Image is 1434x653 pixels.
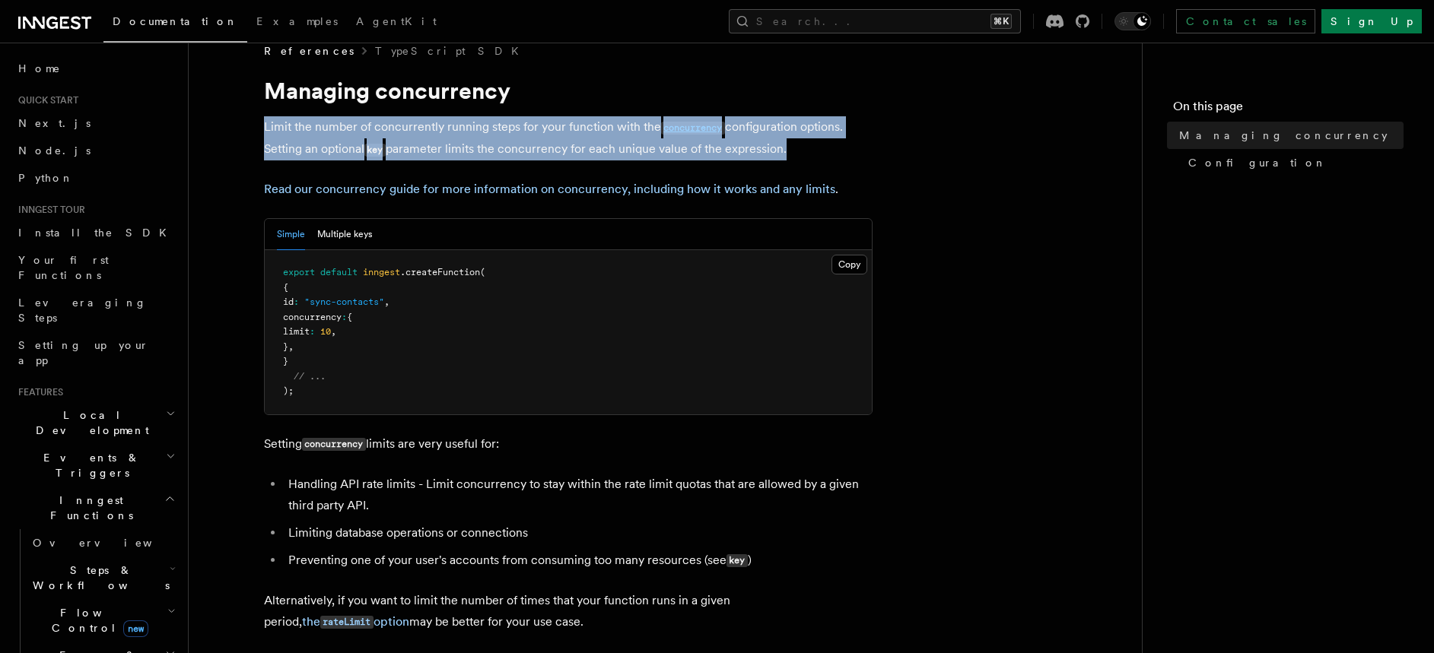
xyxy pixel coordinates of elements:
span: Local Development [12,407,166,438]
span: : [310,326,315,337]
h1: Managing concurrency [264,77,873,104]
span: Your first Functions [18,254,109,281]
span: id [283,296,294,307]
span: , [331,326,336,337]
span: , [384,296,390,307]
span: Flow Control [27,605,167,636]
a: Configuration [1182,149,1404,176]
span: AgentKit [356,15,437,27]
a: Next.js [12,109,179,137]
span: Steps & Workflows [27,563,170,593]
code: concurrency [661,122,725,135]
span: : [294,296,299,307]
a: Sign Up [1321,9,1422,33]
a: Install the SDK [12,219,179,246]
span: Events & Triggers [12,450,166,480]
span: Setting up your app [18,339,149,366]
span: 10 [320,326,331,337]
span: { [283,282,288,293]
button: Steps & Workflows [27,556,179,599]
span: { [347,312,352,322]
span: concurrency [283,312,342,322]
a: TypeScript SDK [375,43,528,59]
li: Preventing one of your user's accounts from consuming too many resources (see ) [284,550,873,572]
span: Overview [33,537,189,549]
button: Copy [831,255,867,274]
button: Simple [277,219,305,250]
code: key [364,144,386,157]
span: new [123,620,148,637]
span: Inngest Functions [12,493,164,523]
span: Leveraging Steps [18,296,147,324]
p: Limit the number of concurrently running steps for your function with the configuration options. ... [264,116,873,160]
a: Home [12,55,179,82]
a: therateLimitoption [302,614,409,629]
p: . [264,179,873,200]
code: rateLimit [320,616,374,629]
button: Toggle dark mode [1114,12,1151,30]
kbd: ⌘K [990,14,1012,29]
span: default [320,267,358,277]
button: Search...⌘K [729,9,1021,33]
a: Read our concurrency guide for more information on concurrency, including how it works and any li... [264,182,835,196]
button: Flow Controlnew [27,599,179,642]
button: Local Development [12,401,179,444]
a: Leveraging Steps [12,289,179,331]
a: AgentKit [347,5,446,41]
span: .createFunction [400,267,480,277]
span: Configuration [1188,155,1327,170]
a: Setting up your app [12,331,179,374]
span: "sync-contacts" [304,296,384,307]
span: Documentation [113,15,238,27]
a: Python [12,164,179,192]
span: limit [283,326,310,337]
span: inngest [363,267,400,277]
a: Examples [247,5,347,41]
span: } [283,356,288,366]
span: export [283,267,315,277]
a: concurrency [661,119,725,134]
code: key [727,554,748,567]
code: concurrency [302,438,366,451]
a: Node.js [12,137,179,164]
span: Examples [256,15,338,27]
span: Python [18,172,74,184]
span: Features [12,386,63,398]
span: Quick start [12,94,78,106]
a: Documentation [103,5,247,43]
h4: On this page [1173,97,1404,122]
span: Managing concurrency [1179,128,1388,143]
span: References [264,43,354,59]
li: Limiting database operations or connections [284,522,873,544]
span: ( [480,267,485,277]
span: Next.js [18,117,91,129]
li: Handling API rate limits - Limit concurrency to stay within the rate limit quotas that are allowe... [284,474,873,516]
p: Setting limits are very useful for: [264,433,873,455]
p: Alternatively, if you want to limit the number of times that your function runs in a given period... [264,590,873,633]
button: Events & Triggers [12,444,179,487]
a: Contact sales [1176,9,1315,33]
button: Inngest Functions [12,487,179,529]
span: } [283,341,288,352]
a: Managing concurrency [1173,122,1404,149]
button: Multiple keys [317,219,372,250]
span: , [288,341,294,352]
span: ); [283,385,294,396]
span: Home [18,61,61,76]
span: Inngest tour [12,204,85,216]
span: Install the SDK [18,227,176,239]
span: // ... [294,371,326,382]
span: Node.js [18,144,91,157]
a: Your first Functions [12,246,179,289]
a: Overview [27,529,179,556]
span: : [342,312,347,322]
